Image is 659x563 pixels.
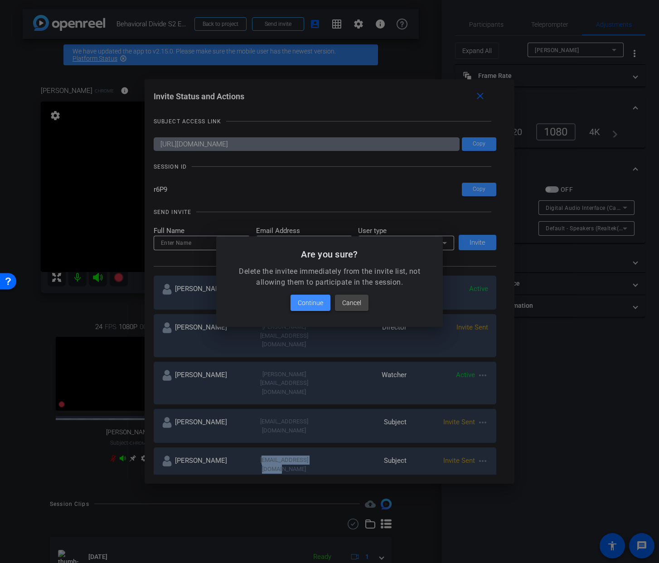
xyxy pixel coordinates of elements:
[227,266,432,288] p: Delete the invitee immediately from the invite list, not allowing them to participate in the sess...
[335,295,368,311] button: Cancel
[291,295,330,311] button: Continue
[298,297,323,308] span: Continue
[227,247,432,262] h2: Are you sure?
[342,297,361,308] span: Cancel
